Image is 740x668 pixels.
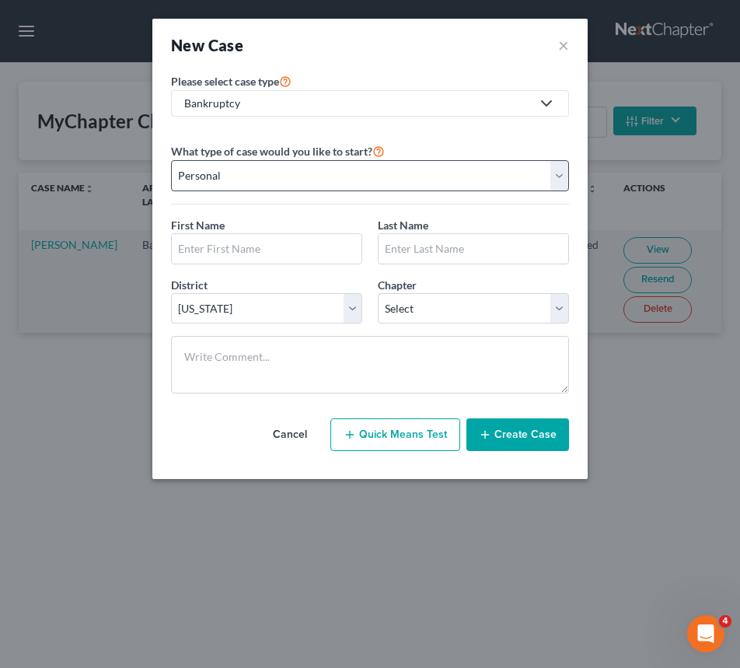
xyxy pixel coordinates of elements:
button: Create Case [466,418,569,451]
div: Bankruptcy [184,96,531,111]
span: First Name [171,219,225,232]
span: Last Name [378,219,428,232]
iframe: Intercom live chat [687,615,724,652]
span: Please select case type [171,75,279,88]
button: Quick Means Test [330,418,460,451]
span: 4 [719,615,731,628]
strong: New Case [171,36,243,54]
input: Enter First Name [172,234,361,264]
button: Cancel [256,419,324,450]
input: Enter Last Name [379,234,568,264]
button: × [558,34,569,56]
span: Chapter [378,278,417,292]
span: District [171,278,208,292]
label: What type of case would you like to start? [171,142,385,160]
